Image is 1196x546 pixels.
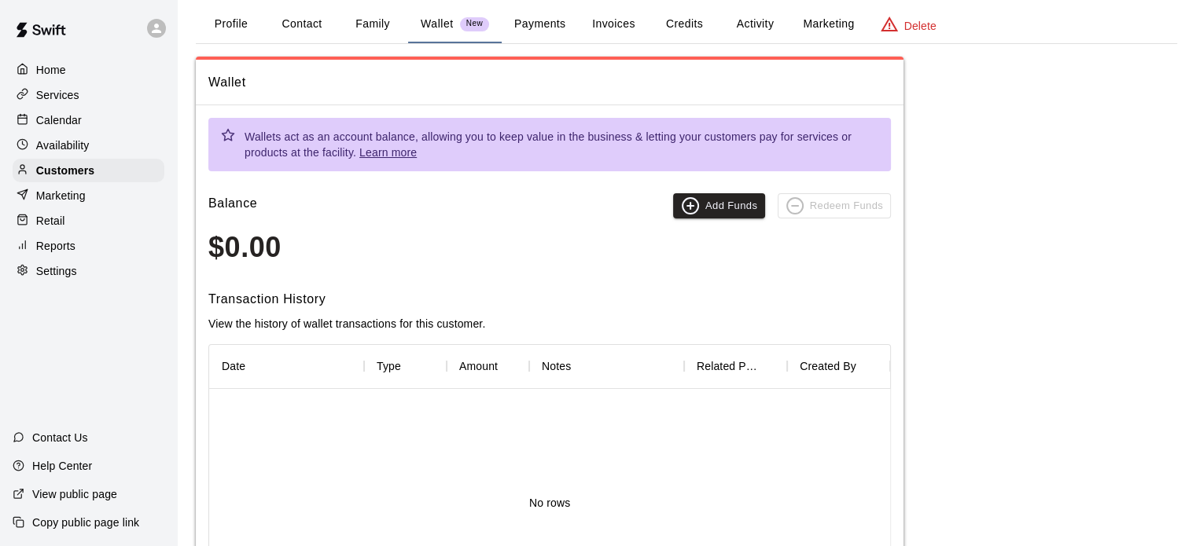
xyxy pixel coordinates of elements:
[359,146,417,159] a: Learn more
[209,344,364,388] div: Date
[578,5,649,43] button: Invoices
[13,159,164,182] a: Customers
[208,316,891,332] p: View the history of wallet transactions for this customer.
[36,163,94,178] p: Customers
[904,18,937,34] p: Delete
[673,193,765,218] button: Add Funds
[196,5,267,43] button: Profile
[459,344,498,388] div: Amount
[856,355,878,377] button: Sort
[36,137,90,153] p: Availability
[13,134,164,157] a: Availability
[529,344,684,388] div: Notes
[208,72,891,93] span: Wallet
[760,355,782,377] button: Sort
[697,344,760,388] div: Related Payment ID
[401,355,423,377] button: Sort
[13,184,164,207] a: Marketing
[364,344,447,388] div: Type
[36,213,65,229] p: Retail
[337,5,408,43] button: Family
[32,458,92,474] p: Help Center
[196,5,1177,43] div: basic tabs example
[800,344,856,388] div: Created By
[790,5,867,43] button: Marketing
[13,108,164,132] a: Calendar
[32,486,117,502] p: View public page
[245,123,878,167] div: Wallets act as an account balance, allowing you to keep value in the business & letting your cust...
[36,263,77,279] p: Settings
[460,19,489,29] span: New
[377,344,401,388] div: Type
[719,5,790,43] button: Activity
[245,355,267,377] button: Sort
[36,87,79,103] p: Services
[13,234,164,258] a: Reports
[571,355,593,377] button: Sort
[208,231,891,264] h3: $0.00
[208,289,891,310] h6: Transaction History
[649,5,719,43] button: Credits
[36,112,82,128] p: Calendar
[36,188,86,203] p: Marketing
[421,16,454,32] p: Wallet
[36,62,66,78] p: Home
[542,344,571,388] div: Notes
[447,344,529,388] div: Amount
[498,355,520,377] button: Sort
[13,58,164,82] a: Home
[267,5,337,43] button: Contact
[13,83,164,107] a: Services
[208,193,257,218] h6: Balance
[32,515,139,530] p: Copy public page link
[36,238,75,254] p: Reports
[13,209,164,233] a: Retail
[222,344,245,388] div: Date
[684,344,787,388] div: Related Payment ID
[787,344,890,388] div: Created By
[13,259,164,283] a: Settings
[502,5,578,43] button: Payments
[32,430,88,445] p: Contact Us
